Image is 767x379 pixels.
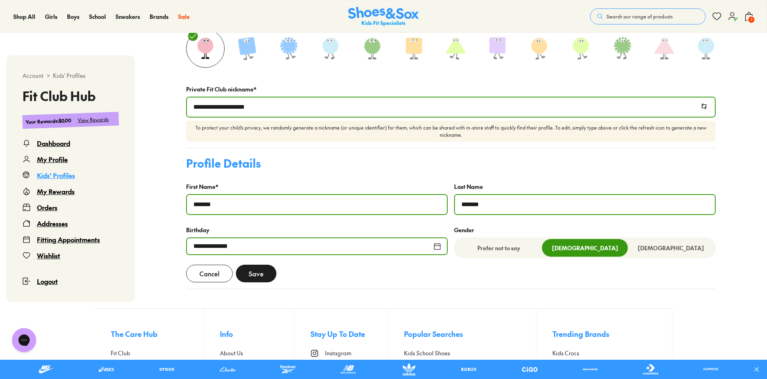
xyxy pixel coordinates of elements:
[220,349,294,357] a: About Us
[310,325,388,343] button: Stay Up To Date
[37,138,70,148] div: Dashboard
[37,154,68,164] div: My Profile
[454,226,474,234] label: Gender
[590,8,706,24] button: Search our range of products
[404,325,536,343] button: Popular Searches
[22,89,119,102] h3: Fit Club Hub
[37,251,60,260] div: Wishlist
[552,349,579,357] span: Kids Crocs
[404,349,450,357] span: Kids School Shoes
[310,328,365,339] span: Stay Up To Date
[193,124,709,138] p: To protect your child’s privacy, we randomly generate a nickname (or unique identifier) for them,...
[111,325,203,343] button: The Care Hub
[696,97,715,117] div: Generate new private fit club nickname
[186,85,256,93] label: Private Fit Club nickname *
[348,7,419,26] img: SNS_Logo_Responsive.svg
[53,71,85,80] span: Kids' Profiles
[150,12,168,21] a: Brands
[116,12,140,21] a: Sneakers
[236,265,276,282] button: Save
[37,170,75,180] div: Kids' Profiles
[22,71,43,80] span: Account
[78,116,109,124] div: View Rewards
[454,182,483,191] label: Last Name
[26,117,72,126] div: Your Rewards : $0.00
[178,12,190,21] a: Sale
[37,219,68,228] div: Addresses
[22,219,119,228] a: Addresses
[220,325,294,343] button: Info
[186,226,209,234] label: Birthday
[37,186,75,196] div: My Rewards
[37,203,57,212] div: Orders
[186,155,261,172] div: Profile Details
[8,325,40,355] iframe: Gorgias live chat messenger
[220,349,243,357] span: About Us
[404,328,463,339] span: Popular Searches
[37,277,58,286] span: Logout
[22,154,119,164] a: My Profile
[89,12,106,21] a: School
[89,12,106,20] span: School
[22,267,119,286] button: Logout
[22,235,119,244] a: Fitting Appointments
[220,328,233,339] span: Info
[249,269,264,278] span: Save
[37,235,100,244] div: Fitting Appointments
[13,12,35,21] a: Shop All
[747,16,755,24] span: 1
[404,349,536,357] a: Kids School Shoes
[552,325,656,343] button: Trending Brands
[348,7,419,26] a: Shoes & Sox
[22,138,119,148] a: Dashboard
[22,203,119,212] a: Orders
[45,12,57,21] a: Girls
[22,170,119,180] a: Kids' Profiles
[111,349,203,357] a: Fit Club
[111,349,130,357] span: Fit Club
[325,349,351,357] span: Instagram
[552,328,609,339] span: Trending Brands
[47,71,50,80] span: >
[310,349,388,357] a: Instagram
[186,265,233,282] button: Cancel
[552,349,656,357] a: Kids Crocs
[13,12,35,20] span: Shop All
[744,8,754,25] button: 1
[67,12,79,21] a: Boys
[67,12,79,20] span: Boys
[116,12,140,20] span: Sneakers
[178,12,190,20] span: Sale
[111,328,158,339] span: The Care Hub
[607,13,673,20] span: Search our range of products
[45,12,57,20] span: Girls
[186,182,218,191] label: First Name *
[22,251,119,260] a: Wishlist
[22,186,119,196] a: My Rewards
[150,12,168,20] span: Brands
